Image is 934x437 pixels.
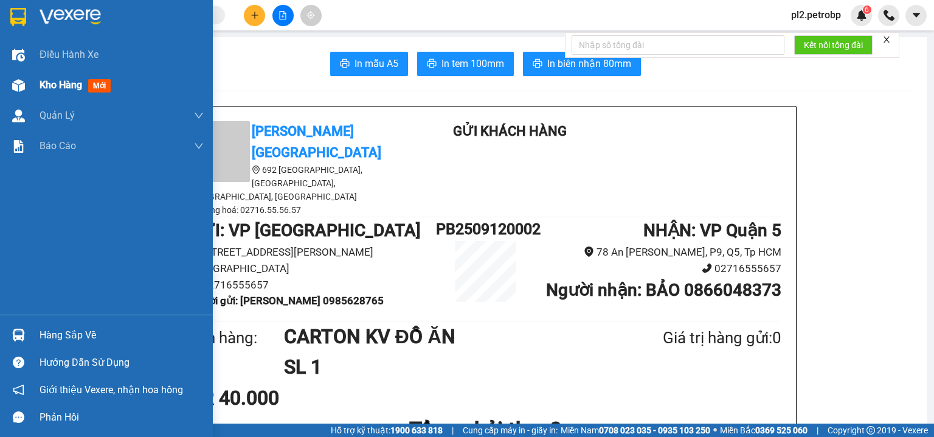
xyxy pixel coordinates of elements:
span: mới [88,79,111,93]
span: Nhận: [142,12,171,24]
img: warehouse-icon [12,329,25,341]
button: Kết nối tổng đài [794,35,873,55]
span: aim [306,11,315,19]
div: CR 40.000 [189,383,384,413]
li: 02716555657 [534,260,781,277]
button: printerIn biên nhận 80mm [523,52,641,76]
span: down [194,111,204,121]
span: Miền Nam [561,424,710,437]
h1: SL 1 [284,352,604,382]
span: environment [584,246,594,257]
b: GỬI : VP [GEOGRAPHIC_DATA] [189,220,421,240]
span: question-circle [13,357,24,368]
span: | [817,424,818,437]
h1: PB2509120002 [436,217,534,241]
span: Giới thiệu Vexere, nhận hoa hồng [40,382,183,397]
div: Tên hàng: [189,326,284,351]
b: [PERSON_NAME][GEOGRAPHIC_DATA] [252,124,381,160]
img: logo-vxr [10,8,26,26]
strong: 0369 525 060 [755,425,808,435]
button: plus [244,5,265,26]
b: NHẬN : VP Quận 5 [643,220,781,240]
button: caret-down [905,5,927,26]
span: Cung cấp máy in - giấy in: [463,424,558,437]
li: 692 [GEOGRAPHIC_DATA], [GEOGRAPHIC_DATA], [GEOGRAPHIC_DATA], [GEOGRAPHIC_DATA] [189,163,408,203]
img: warehouse-icon [12,79,25,92]
span: pl2.petrobp [781,7,851,23]
span: close [882,35,891,44]
input: Nhập số tổng đài [572,35,784,55]
div: BẢO [142,40,225,54]
span: notification [13,384,24,396]
span: caret-down [911,10,922,21]
img: phone-icon [884,10,894,21]
div: VP [GEOGRAPHIC_DATA] [10,10,134,40]
h1: CARTON KV ĐỒ ĂN [284,321,604,352]
b: Người nhận : BẢO 0866048373 [546,280,781,300]
span: Miền Bắc [720,424,808,437]
span: copyright [867,426,875,435]
div: Phản hồi [40,408,204,427]
span: Báo cáo [40,138,76,153]
li: [STREET_ADDRESS][PERSON_NAME] [GEOGRAPHIC_DATA] [189,244,436,276]
b: Gửi khách hàng [453,124,567,139]
span: In biên nhận 80mm [547,56,631,71]
button: aim [300,5,322,26]
img: warehouse-icon [12,110,25,122]
button: file-add [272,5,294,26]
span: Kết nối tổng đài [804,38,863,52]
button: printerIn tem 100mm [417,52,514,76]
img: solution-icon [12,140,25,153]
span: printer [427,58,437,70]
strong: 0708 023 035 - 0935 103 250 [599,425,710,435]
span: ⚪️ [713,428,717,433]
div: Hướng dẫn sử dụng [40,354,204,372]
span: Hỗ trợ kỹ thuật: [331,424,443,437]
sup: 6 [863,5,871,14]
span: CR : [9,80,28,93]
li: 78 An [PERSON_NAME], P9, Q5, Tp HCM [534,244,781,260]
span: phone [702,263,712,273]
span: 6 [865,5,869,14]
div: Giá trị hàng gửi: 0 [604,326,781,351]
span: In mẫu A5 [355,56,398,71]
strong: 1900 633 818 [390,425,443,435]
div: VP Quận 5 [142,10,225,40]
div: [PERSON_NAME] [10,40,134,54]
button: printerIn mẫu A5 [330,52,408,76]
span: Quản Lý [40,108,75,123]
span: down [194,141,204,151]
img: icon-new-feature [856,10,867,21]
span: Gửi: [10,12,29,24]
span: environment [252,166,260,174]
span: In tem 100mm [441,56,504,71]
span: file-add [278,11,287,19]
span: printer [340,58,350,70]
b: Người gửi : [PERSON_NAME] 0985628765 [189,295,384,307]
li: Hàng hoá: 02716.55.56.57 [189,203,408,217]
span: message [13,411,24,423]
li: 02716555657 [189,277,436,293]
div: Hàng sắp về [40,326,204,344]
span: plus [251,11,259,19]
span: Điều hành xe [40,47,99,62]
span: | [452,424,454,437]
span: Kho hàng [40,79,82,91]
img: warehouse-icon [12,49,25,61]
div: 40.000 [9,79,136,93]
span: printer [533,58,542,70]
